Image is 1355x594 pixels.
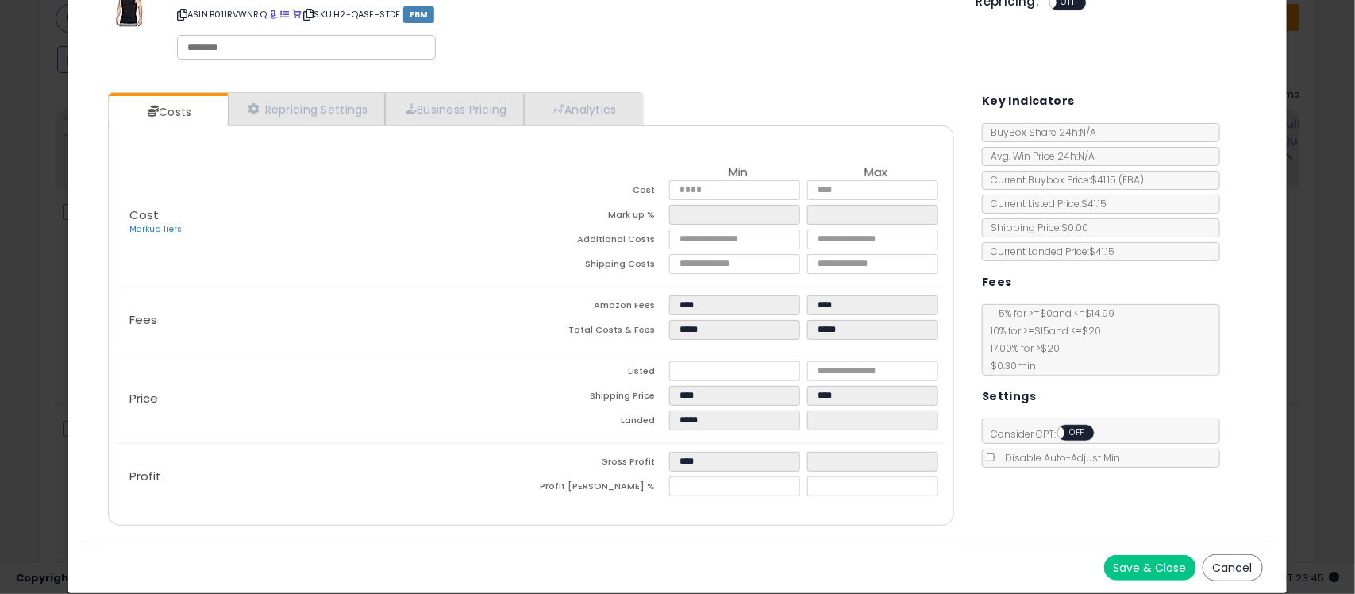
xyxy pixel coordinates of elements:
[983,125,1096,139] span: BuyBox Share 24h: N/A
[982,91,1075,111] h5: Key Indicators
[531,229,669,254] td: Additional Costs
[403,6,435,23] span: FBM
[117,314,531,326] p: Fees
[531,476,669,501] td: Profit [PERSON_NAME] %
[531,205,669,229] td: Mark up %
[117,209,531,236] p: Cost
[983,197,1107,210] span: Current Listed Price: $41.15
[269,8,278,21] a: BuyBox page
[983,341,1060,355] span: 17.00 % for > $20
[983,427,1115,441] span: Consider CPT:
[531,411,669,435] td: Landed
[1118,173,1144,187] span: ( FBA )
[228,93,385,125] a: Repricing Settings
[1104,555,1196,580] button: Save & Close
[109,96,226,128] a: Costs
[531,295,669,320] td: Amazon Fees
[177,2,953,27] p: ASIN: B01IRVWNRQ | SKU: H2-QASF-STDF
[385,93,524,125] a: Business Pricing
[117,392,531,405] p: Price
[982,387,1036,407] h5: Settings
[807,166,945,180] th: Max
[292,8,301,21] a: Your listing only
[1064,426,1090,440] span: OFF
[982,272,1012,292] h5: Fees
[117,470,531,483] p: Profit
[983,173,1144,187] span: Current Buybox Price:
[531,254,669,279] td: Shipping Costs
[531,386,669,411] td: Shipping Price
[997,451,1120,465] span: Disable Auto-Adjust Min
[983,359,1036,372] span: $0.30 min
[129,223,182,235] a: Markup Tiers
[281,8,290,21] a: All offer listings
[983,221,1088,234] span: Shipping Price: $0.00
[1091,173,1144,187] span: $41.15
[991,307,1114,320] span: 5 % for >= $0 and <= $14.99
[524,93,641,125] a: Analytics
[531,320,669,345] td: Total Costs & Fees
[983,149,1095,163] span: Avg. Win Price 24h: N/A
[531,180,669,205] td: Cost
[1203,554,1263,581] button: Cancel
[531,361,669,386] td: Listed
[983,324,1101,337] span: 10 % for >= $15 and <= $20
[531,452,669,476] td: Gross Profit
[669,166,807,180] th: Min
[983,245,1114,258] span: Current Landed Price: $41.15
